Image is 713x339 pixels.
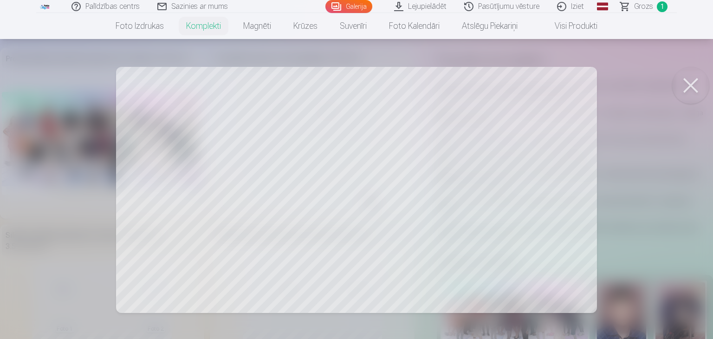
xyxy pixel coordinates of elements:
a: Foto izdrukas [104,13,175,39]
span: Grozs [634,1,653,12]
span: 1 [657,1,668,12]
img: /fa4 [40,4,50,9]
a: Komplekti [175,13,232,39]
a: Magnēti [232,13,282,39]
a: Foto kalendāri [378,13,451,39]
a: Krūzes [282,13,329,39]
a: Visi produkti [529,13,609,39]
a: Suvenīri [329,13,378,39]
a: Atslēgu piekariņi [451,13,529,39]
